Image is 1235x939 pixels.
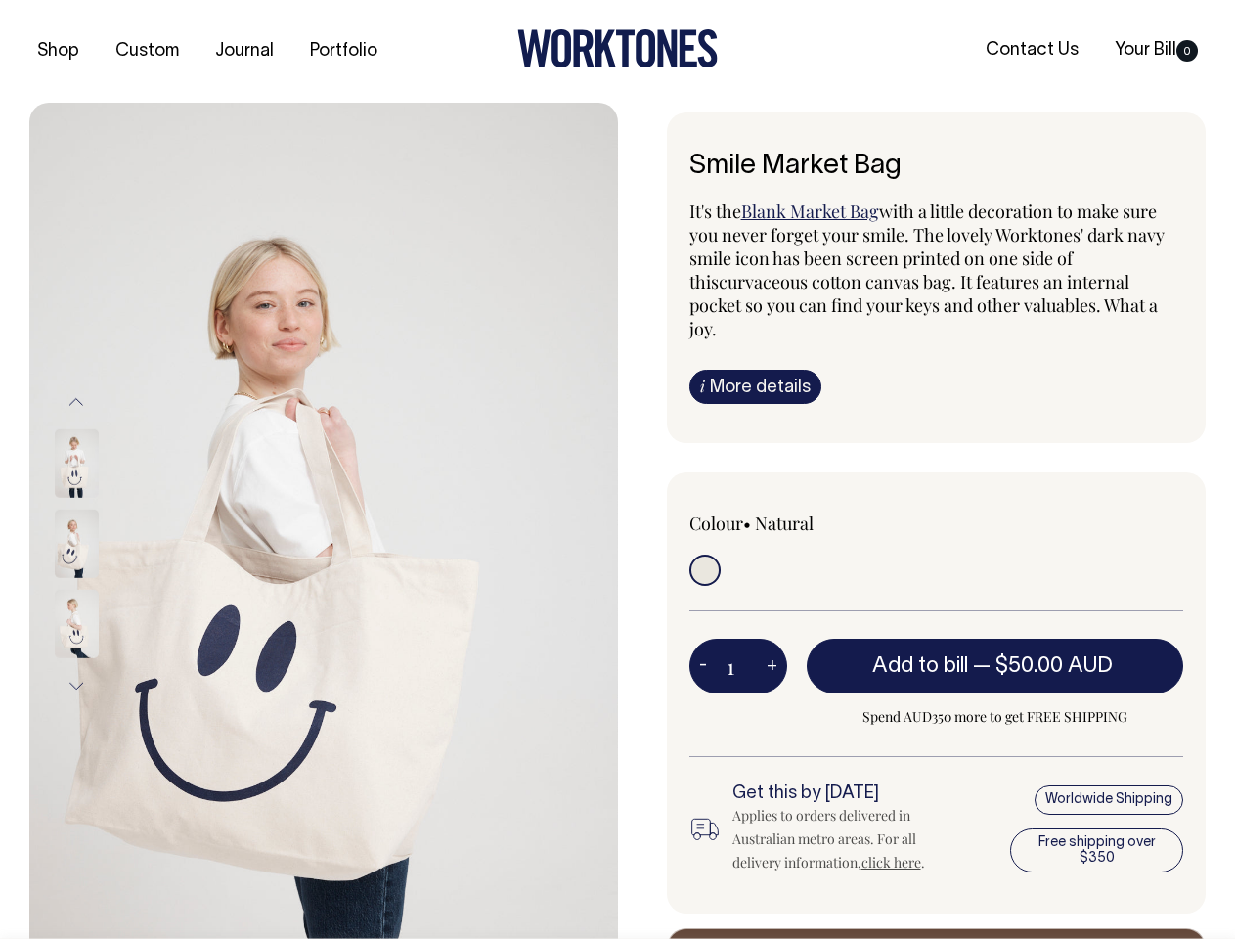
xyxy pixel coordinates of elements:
img: Smile Market Bag [55,590,99,658]
span: Add to bill [872,656,968,676]
a: Journal [207,35,282,67]
a: click here [861,853,921,872]
a: Shop [29,35,87,67]
button: Previous [62,380,91,424]
span: • [743,512,751,535]
button: Add to bill —$50.00 AUD [807,639,1184,693]
span: i [700,376,705,396]
div: Applies to orders delivered in Australian metro areas. For all delivery information, . [732,804,958,874]
span: $50.00 AUD [995,656,1113,676]
span: — [973,656,1118,676]
a: Contact Us [978,34,1086,67]
span: curvaceous cotton canvas bag. It features an internal pocket so you can find your keys and other ... [689,270,1158,340]
a: iMore details [689,370,821,404]
label: Natural [755,512,814,535]
img: Smile Market Bag [55,510,99,578]
div: Colour [689,512,887,535]
span: 0 [1176,40,1198,62]
a: Your Bill0 [1107,34,1206,67]
button: - [689,647,717,686]
a: Blank Market Bag [741,200,879,223]
button: + [757,647,787,686]
h6: Smile Market Bag [689,152,1184,182]
a: Custom [108,35,187,67]
span: Spend AUD350 more to get FREE SHIPPING [807,705,1184,729]
a: Portfolio [302,35,385,67]
h6: Get this by [DATE] [732,784,958,804]
button: Next [62,664,91,708]
p: It's the with a little decoration to make sure you never forget your smile. The lovely Worktones'... [689,200,1184,340]
img: Smile Market Bag [55,429,99,498]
